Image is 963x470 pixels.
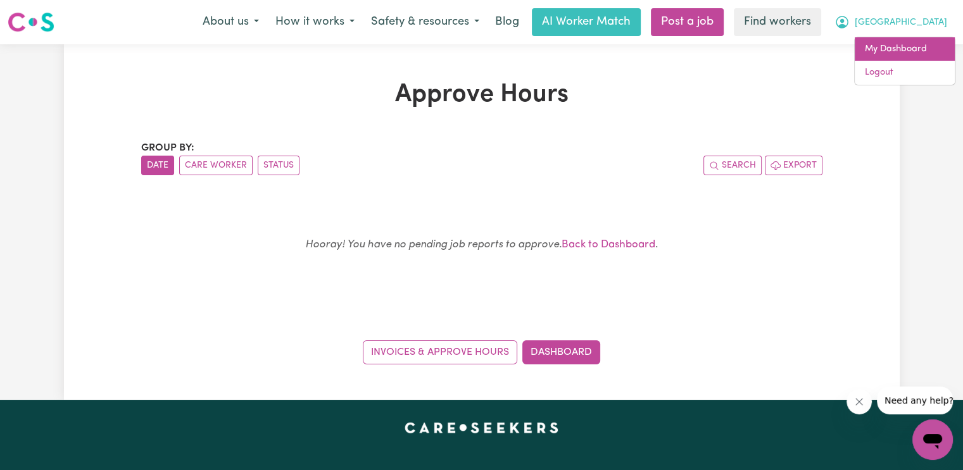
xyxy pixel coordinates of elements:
[847,389,872,414] iframe: Close message
[141,143,194,153] span: Group by:
[141,156,174,175] button: sort invoices by date
[363,340,517,364] a: Invoices & Approve Hours
[405,423,558,433] a: Careseekers home page
[522,340,600,364] a: Dashboard
[855,61,955,85] a: Logout
[141,80,822,110] h1: Approve Hours
[363,9,488,35] button: Safety & resources
[651,8,724,36] a: Post a job
[532,8,641,36] a: AI Worker Match
[488,8,527,36] a: Blog
[765,156,822,175] button: Export
[8,9,77,19] span: Need any help?
[258,156,299,175] button: sort invoices by paid status
[179,156,253,175] button: sort invoices by care worker
[826,9,955,35] button: My Account
[305,239,658,250] small: .
[854,37,955,85] div: My Account
[562,239,655,250] a: Back to Dashboard
[305,239,562,250] em: Hooray! You have no pending job reports to approve.
[912,419,953,460] iframe: Button to launch messaging window
[267,9,363,35] button: How it works
[877,387,953,414] iframe: Message from company
[8,11,54,34] img: Careseekers logo
[703,156,762,175] button: Search
[194,9,267,35] button: About us
[855,37,955,61] a: My Dashboard
[8,8,54,37] a: Careseekers logo
[855,16,947,30] span: [GEOGRAPHIC_DATA]
[734,8,821,36] a: Find workers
